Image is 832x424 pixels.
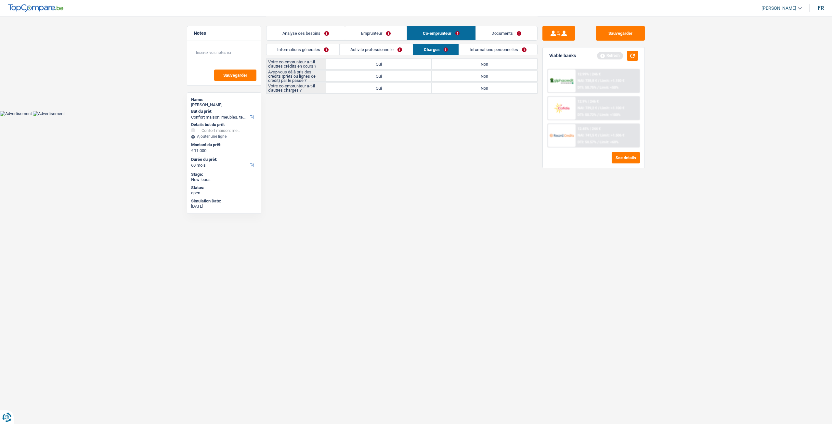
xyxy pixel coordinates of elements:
[326,59,432,69] label: Oui
[598,133,599,137] span: /
[33,111,65,116] img: Advertisement
[476,26,538,40] a: Documents
[191,122,257,127] div: Détails but du prêt
[191,148,193,153] span: €
[191,102,257,108] div: [PERSON_NAME]
[596,26,645,41] button: Sauvegarder
[266,71,326,81] label: Avez-vous déjà pris des crédits (prêts ou lignes de crédit) par le passé ?
[191,204,257,209] div: [DATE]
[600,79,624,83] span: Limit: >1.150 €
[407,26,475,40] a: Co-emprunteur
[578,140,596,144] span: DTI: 50.57%
[597,85,599,90] span: /
[266,59,326,69] label: Votre co-emprunteur a-t-il d'autres crédits en cours ?
[578,85,596,90] span: DTI: 50.75%
[266,44,339,55] a: Informations générales
[597,113,599,117] span: /
[194,31,254,36] h5: Notes
[340,44,413,55] a: Activité professionnelle
[326,71,432,81] label: Oui
[761,6,796,11] span: [PERSON_NAME]
[578,133,597,137] span: NAI: 741,5 €
[345,26,407,40] a: Emprunteur
[600,85,618,90] span: Limit: <50%
[432,71,537,81] label: Non
[191,97,257,102] div: Name:
[266,26,345,40] a: Analyse des besoins
[598,79,599,83] span: /
[550,77,574,85] img: AlphaCredit
[600,113,620,117] span: Limit: <100%
[191,142,256,148] label: Montant du prêt:
[578,113,596,117] span: DTI: 50.72%
[191,109,256,114] label: But du prêt:
[266,83,326,93] label: Votre co-emprunteur a-t-il d'autres charges ?
[191,177,257,182] div: New leads
[578,72,601,76] div: 12.99% | 246 €
[326,83,432,93] label: Oui
[191,157,256,162] label: Durée du prêt:
[600,140,618,144] span: Limit: <60%
[459,44,537,55] a: Informations personnelles
[214,70,256,81] button: Sauvegarder
[549,53,576,58] div: Viable banks
[612,152,640,163] button: See details
[550,129,574,141] img: Record Credits
[598,106,599,110] span: /
[756,3,802,14] a: [PERSON_NAME]
[578,106,597,110] span: NAI: 739,2 €
[818,5,824,11] div: fr
[191,190,257,196] div: open
[578,79,597,83] span: NAI: 738,8 €
[578,127,601,131] div: 12.45% | 244 €
[578,99,599,104] div: 12.9% | 246 €
[8,4,63,12] img: TopCompare Logo
[550,102,574,114] img: Cofidis
[191,172,257,177] div: Stage:
[600,106,624,110] span: Limit: >1.100 €
[191,199,257,204] div: Simulation Date:
[432,83,537,93] label: Non
[413,44,459,55] a: Charges
[191,134,257,139] div: Ajouter une ligne
[223,73,247,77] span: Sauvegarder
[597,52,623,59] div: Refresh
[432,59,537,69] label: Non
[600,133,624,137] span: Limit: >1.506 €
[597,140,599,144] span: /
[191,185,257,190] div: Status:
